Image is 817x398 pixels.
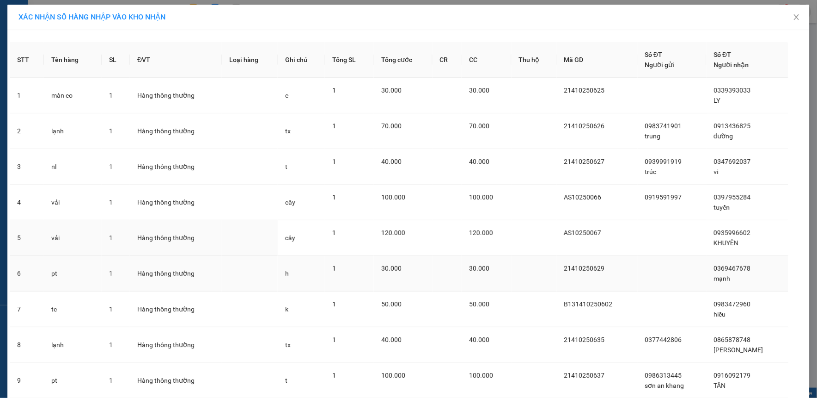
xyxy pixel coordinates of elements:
span: 100.000 [381,372,405,379]
th: CC [462,42,511,78]
span: 0397955284 [714,193,751,201]
span: tx [285,341,291,348]
span: cây [285,234,295,242]
span: 0983741901 [645,122,682,130]
span: Người nhận [714,61,749,68]
span: h [285,270,289,277]
span: XÁC NHẬN SỐ HÀNG NHẬP VÀO KHO NHẬN [18,12,165,21]
td: lạnh [44,327,102,363]
span: trung [645,132,661,140]
span: 50.000 [469,300,489,308]
span: 21410250637 [564,372,605,379]
span: 0983472960 [714,300,751,308]
span: 1 [109,199,113,206]
span: vi [714,168,719,175]
span: Người gửi [645,61,675,68]
th: Mã GD [557,42,638,78]
td: 1 [10,78,44,113]
span: hiếu [714,311,726,318]
td: 8 [10,327,44,363]
span: 1 [109,127,113,135]
span: 1 [109,377,113,384]
span: AS10250067 [564,229,602,236]
span: 21410250626 [564,122,605,130]
span: 40.000 [381,158,402,165]
span: B131410250602 [564,300,613,308]
span: 70.000 [469,122,489,130]
td: lạnh [44,113,102,149]
td: 3 [10,149,44,185]
span: 0377442806 [645,336,682,343]
td: Hàng thông thường [130,113,222,149]
td: tc [44,292,102,327]
td: nl [44,149,102,185]
td: màn co [44,78,102,113]
span: 0919591997 [645,193,682,201]
span: 1 [109,305,113,313]
span: 0986313445 [645,372,682,379]
span: close [793,13,800,21]
span: 0347692037 [714,158,751,165]
span: 1 [109,92,113,99]
button: Close [784,5,810,31]
span: 1 [109,163,113,170]
span: 0865878748 [714,336,751,343]
td: 7 [10,292,44,327]
span: 100.000 [469,372,493,379]
span: 100.000 [469,193,493,201]
th: CR [433,42,462,78]
span: cây [285,199,295,206]
span: 0913436825 [714,122,751,130]
span: 120.000 [469,229,493,236]
span: 1 [109,341,113,348]
span: tx [285,127,291,135]
span: 1 [109,270,113,277]
span: 0939991919 [645,158,682,165]
span: [PERSON_NAME] [714,346,763,354]
span: sơn an khang [645,382,684,389]
span: đường [714,132,733,140]
span: 40.000 [469,336,489,343]
span: c [285,92,288,99]
td: Hàng thông thường [130,185,222,220]
span: 1 [332,265,336,272]
span: 40.000 [381,336,402,343]
span: t [285,377,287,384]
span: 21410250635 [564,336,605,343]
span: 100.000 [381,193,405,201]
span: 1 [332,372,336,379]
td: 4 [10,185,44,220]
span: 1 [332,229,336,236]
span: 1 [332,336,336,343]
td: 5 [10,220,44,256]
span: 21410250629 [564,265,605,272]
span: AS10250066 [564,193,602,201]
span: 30.000 [381,87,402,94]
td: Hàng thông thường [130,292,222,327]
span: mạnh [714,275,731,282]
span: TÂN [714,382,726,389]
span: 1 [332,122,336,130]
span: LY [714,97,720,104]
span: 0935996602 [714,229,751,236]
span: t [285,163,287,170]
span: 40.000 [469,158,489,165]
span: 0916092179 [714,372,751,379]
span: 21410250625 [564,87,605,94]
span: 0369467678 [714,265,751,272]
th: Ghi chú [278,42,325,78]
td: 2 [10,113,44,149]
span: 1 [332,87,336,94]
span: 50.000 [381,300,402,308]
span: 1 [332,158,336,165]
span: 21410250627 [564,158,605,165]
span: Số ĐT [714,51,732,58]
span: 120.000 [381,229,405,236]
th: STT [10,42,44,78]
th: SL [102,42,130,78]
span: KHUYÊN [714,239,739,247]
span: 70.000 [381,122,402,130]
span: tuyến [714,204,730,211]
th: ĐVT [130,42,222,78]
td: 6 [10,256,44,292]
